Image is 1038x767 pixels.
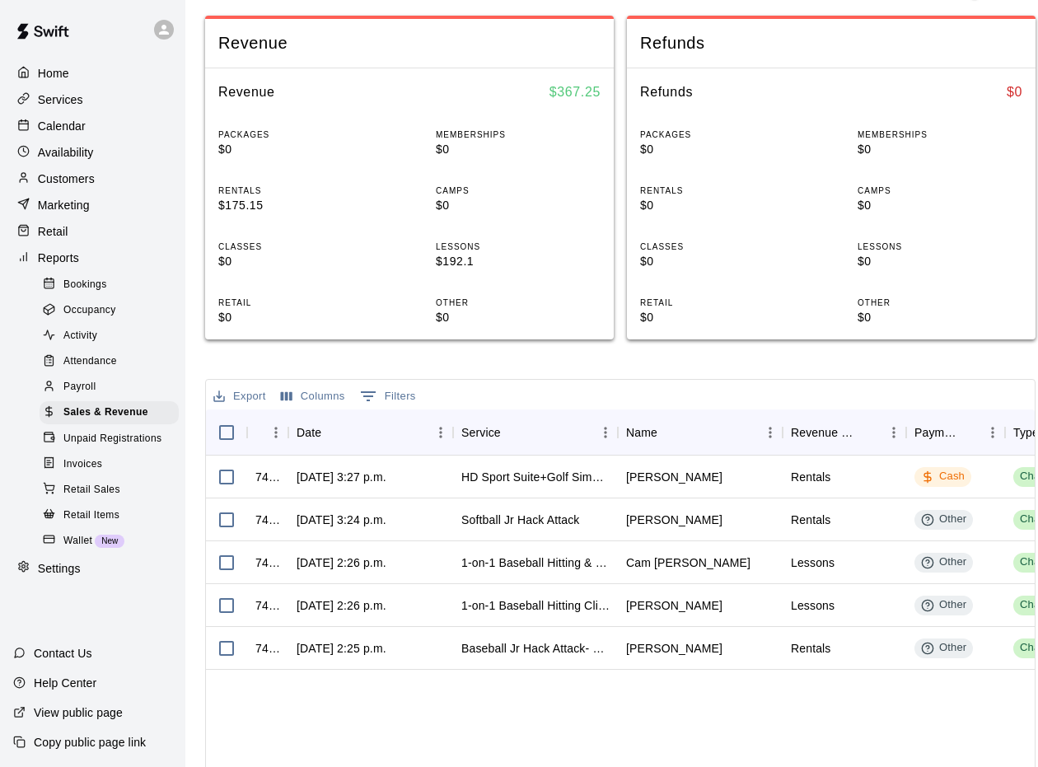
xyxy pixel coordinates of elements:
[921,640,966,656] div: Other
[657,421,680,444] button: Sort
[63,431,161,447] span: Unpaid Registrations
[40,325,179,348] div: Activity
[63,405,148,421] span: Sales & Revenue
[640,141,805,158] p: $0
[13,114,172,138] a: Calendar
[34,675,96,691] p: Help Center
[297,597,386,614] div: Aug 7, 2025, 2:26 p.m.
[858,309,1022,326] p: $0
[858,197,1022,214] p: $0
[40,401,179,424] div: Sales & Revenue
[791,640,831,657] div: Rentals
[791,597,835,614] div: Lessons
[40,272,185,297] a: Bookings
[436,297,601,309] p: OTHER
[63,456,102,473] span: Invoices
[40,479,179,502] div: Retail Sales
[13,556,172,581] a: Settings
[218,141,383,158] p: $0
[297,512,386,528] div: Aug 7, 2025, 3:24 p.m.
[255,640,280,657] div: 743184
[63,328,97,344] span: Activity
[218,32,601,54] span: Revenue
[38,118,86,134] p: Calendar
[356,383,420,409] button: Show filters
[38,560,81,577] p: Settings
[858,141,1022,158] p: $0
[791,409,858,456] div: Revenue Category
[40,375,185,400] a: Payroll
[921,512,966,527] div: Other
[40,503,185,528] a: Retail Items
[13,246,172,270] div: Reports
[640,185,805,197] p: RENTALS
[297,409,321,456] div: Date
[38,171,95,187] p: Customers
[297,640,386,657] div: Aug 7, 2025, 2:25 p.m.
[95,536,124,545] span: New
[921,469,965,484] div: Cash
[288,409,453,456] div: Date
[13,219,172,244] a: Retail
[40,426,185,451] a: Unpaid Registrations
[40,451,185,477] a: Invoices
[63,533,92,550] span: Wallet
[255,597,280,614] div: 743185
[38,223,68,240] p: Retail
[791,554,835,571] div: Lessons
[626,512,722,528] div: Jacob Dickson
[63,379,96,395] span: Payroll
[593,420,618,445] button: Menu
[40,400,185,426] a: Sales & Revenue
[626,640,722,657] div: Laura Mathews
[626,469,722,485] div: Mike Duff
[40,477,185,503] a: Retail Sales
[218,185,383,197] p: RENTALS
[34,734,146,751] p: Copy public page link
[40,376,179,399] div: Payroll
[640,309,805,326] p: $0
[436,141,601,158] p: $0
[626,554,750,571] div: Cam Carver
[618,409,783,456] div: Name
[40,299,179,322] div: Occupancy
[40,274,179,297] div: Bookings
[640,82,693,103] h6: Refunds
[255,469,280,485] div: 743318
[63,302,116,319] span: Occupancy
[40,324,185,349] a: Activity
[858,421,881,444] button: Sort
[247,409,288,456] div: InvoiceId
[38,197,90,213] p: Marketing
[277,384,349,409] button: Select columns
[13,193,172,217] a: Marketing
[921,597,966,613] div: Other
[34,645,92,662] p: Contact Us
[38,144,94,161] p: Availability
[13,140,172,165] div: Availability
[1007,82,1022,103] h6: $ 0
[640,253,805,270] p: $0
[13,87,172,112] div: Services
[40,528,185,554] a: WalletNew
[218,197,383,214] p: $175.15
[34,704,123,721] p: View public page
[218,253,383,270] p: $0
[640,32,1022,54] span: Refunds
[436,253,601,270] p: $192.1
[461,597,610,614] div: 1-on-1 Baseball Hitting Clinic
[218,129,383,141] p: PACKAGES
[921,554,966,570] div: Other
[255,512,280,528] div: 743309
[40,297,185,323] a: Occupancy
[626,597,722,614] div: Jo Pezim
[209,384,270,409] button: Export
[13,166,172,191] a: Customers
[38,250,79,266] p: Reports
[453,409,618,456] div: Service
